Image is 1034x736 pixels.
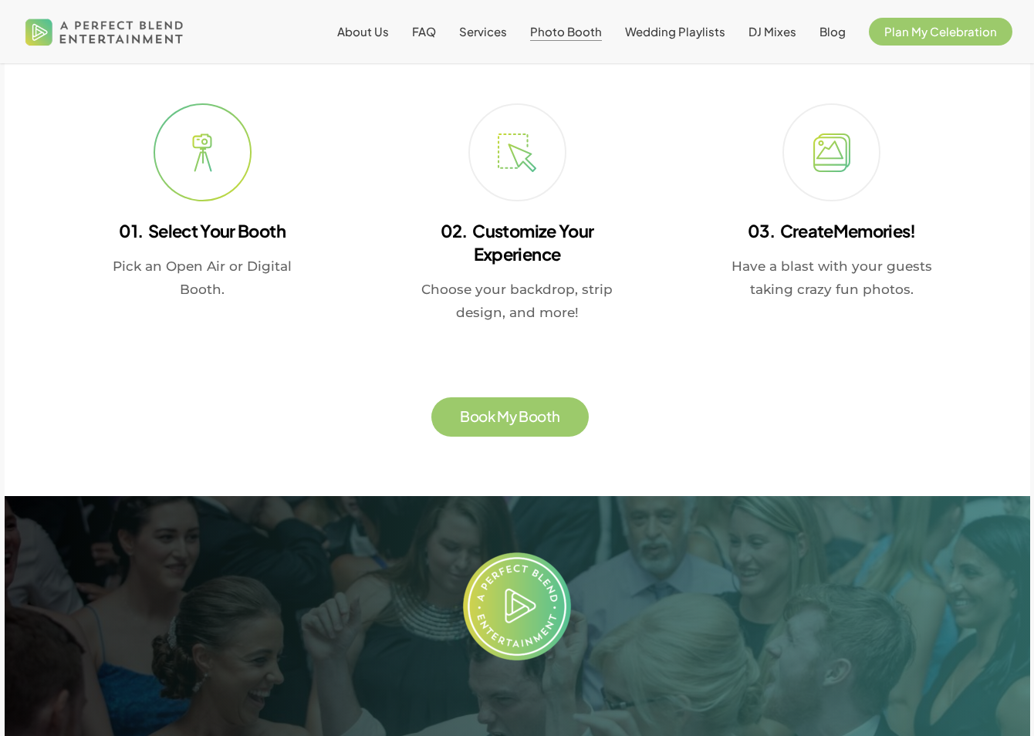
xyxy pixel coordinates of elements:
span: Plan My Celebration [884,24,997,39]
span: FAQ [412,24,436,39]
a: FAQ [412,25,436,38]
a: Blog [819,25,846,38]
b: 01. Select Your Booth [119,220,285,241]
b: 02. Customize Your Experience [441,220,593,265]
span: y [509,410,517,424]
span: h [552,410,560,424]
img: A Perfect Blend Entertainment [22,6,188,57]
span: Blog [819,24,846,39]
a: Services [459,25,507,38]
a: Wedding Playlists [625,25,725,38]
span: o [529,410,538,424]
p: Choose your backdrop, strip design, and more! [406,278,628,324]
b: 03. Create [748,220,833,241]
p: Pick an Open Air or Digital Booth. [91,255,313,301]
p: Have a blast with your guests taking crazy fun photos. [721,255,943,301]
a: Plan My Celebration [869,25,1012,38]
span: DJ Mixes [748,24,796,39]
b: Memories! [833,220,916,241]
span: About Us [337,24,389,39]
span: o [478,410,488,424]
span: k [488,410,495,424]
a: About Us [337,25,389,38]
span: B [519,410,529,424]
span: Photo Booth [530,24,602,39]
span: B [460,410,470,424]
a: DJ Mixes [748,25,796,38]
span: o [470,410,479,424]
a: Photo Booth [530,25,602,38]
a: Book My Booth [460,409,559,425]
span: o [537,410,546,424]
span: Services [459,24,507,39]
span: M [497,410,509,424]
span: Wedding Playlists [625,24,725,39]
span: t [546,410,552,424]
